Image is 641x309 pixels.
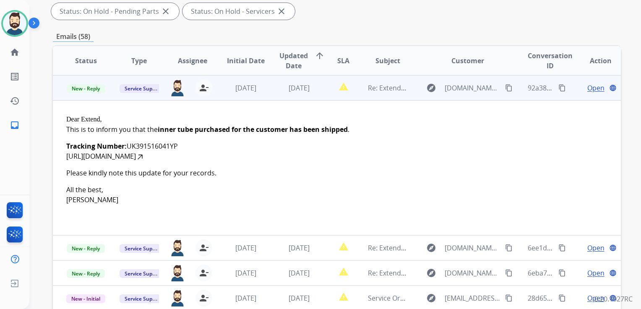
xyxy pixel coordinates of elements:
[528,51,573,71] span: Conversation ID
[289,243,310,252] span: [DATE]
[131,56,147,66] span: Type
[10,47,20,57] mat-icon: home
[235,294,256,303] span: [DATE]
[279,51,308,71] span: Updated Date
[339,292,349,302] mat-icon: report_problem
[426,268,436,278] mat-icon: explore
[67,244,105,253] span: New - Reply
[594,294,633,304] p: 0.20.1027RC
[120,269,167,278] span: Service Support
[558,84,566,92] mat-icon: content_copy
[66,168,501,178] p: Please kindly note this update for your records.
[199,293,209,303] mat-icon: person_remove
[3,12,26,35] img: avatar
[169,265,185,281] img: agent-avatar
[451,56,484,66] span: Customer
[426,293,436,303] mat-icon: explore
[505,294,513,302] mat-icon: content_copy
[289,294,310,303] span: [DATE]
[66,142,127,151] strong: Tracking Number:
[368,268,638,278] span: Re: Extend Claim - [PERSON_NAME] - Claim ID: 9becdc78-a80e-46c3-9e1f-f16062a8985e
[199,268,209,278] mat-icon: person_remove
[445,243,500,253] span: [DOMAIN_NAME][EMAIL_ADDRESS][DOMAIN_NAME]
[120,294,167,303] span: Service Support
[235,243,256,252] span: [DATE]
[227,56,265,66] span: Initial Date
[66,294,105,303] span: New - Initial
[178,56,207,66] span: Assignee
[445,268,500,278] span: [DOMAIN_NAME][EMAIL_ADDRESS][DOMAIN_NAME]
[276,6,287,16] mat-icon: close
[67,84,105,93] span: New - Reply
[558,244,566,252] mat-icon: content_copy
[339,242,349,252] mat-icon: report_problem
[609,244,617,252] mat-icon: language
[169,80,185,96] img: agent-avatar
[445,83,500,93] span: [DOMAIN_NAME][EMAIL_ADDRESS][DOMAIN_NAME]
[587,83,605,93] span: Open
[445,293,500,303] span: [EMAIL_ADDRESS][DOMAIN_NAME]
[169,290,185,306] img: agent-avatar
[558,269,566,277] mat-icon: content_copy
[568,46,621,75] th: Action
[375,56,400,66] span: Subject
[66,141,501,161] p: UK391516041YP
[609,84,617,92] mat-icon: language
[368,294,628,303] span: Service Order f06f5afb-b746-4118-90db-e363141ab6d4 with Velofix was Completed
[161,6,171,16] mat-icon: close
[587,243,605,253] span: Open
[339,267,349,277] mat-icon: report_problem
[66,152,144,161] a: [URL][DOMAIN_NAME]
[10,72,20,82] mat-icon: list_alt
[426,243,436,253] mat-icon: explore
[169,239,185,256] img: agent-avatar
[505,269,513,277] mat-icon: content_copy
[235,268,256,278] span: [DATE]
[289,83,310,93] span: [DATE]
[199,243,209,253] mat-icon: person_remove
[51,3,179,20] div: Status: On Hold - Pending Parts
[235,83,256,93] span: [DATE]
[66,185,501,205] p: All the best, [PERSON_NAME]
[337,56,349,66] span: SLA
[66,124,501,134] p: This is to inform you that the .
[587,268,605,278] span: Open
[426,83,436,93] mat-icon: explore
[10,96,20,106] mat-icon: history
[368,243,639,252] span: Re: Extend Claim - [PERSON_NAME] - Claim ID: 7698d605-0c86-4712-b546-443a26f6183f
[53,31,94,42] p: Emails (58)
[158,125,348,134] strong: inner tube purchased for the customer has been shipped
[609,269,617,277] mat-icon: language
[339,82,349,92] mat-icon: report_problem
[75,56,97,66] span: Status
[120,244,167,253] span: Service Support
[67,269,105,278] span: New - Reply
[587,293,605,303] span: Open
[505,244,513,252] mat-icon: content_copy
[558,294,566,302] mat-icon: content_copy
[315,51,325,61] mat-icon: arrow_upward
[66,116,102,123] span: Dear Extend,
[289,268,310,278] span: [DATE]
[505,84,513,92] mat-icon: content_copy
[120,84,167,93] span: Service Support
[10,120,20,130] mat-icon: inbox
[199,83,209,93] mat-icon: person_remove
[182,3,295,20] div: Status: On Hold - Servicers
